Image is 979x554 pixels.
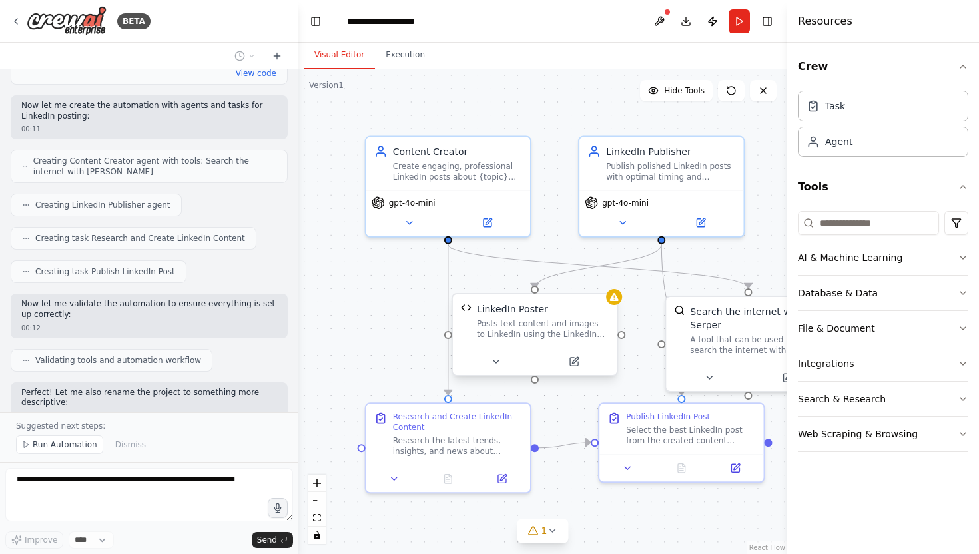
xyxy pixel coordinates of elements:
button: Open in side panel [450,215,525,231]
button: No output available [653,460,710,476]
button: toggle interactivity [308,527,326,544]
p: Now let me create the automation with agents and tasks for LinkedIn posting: [21,101,277,121]
div: LinkedIn PublisherPublish polished LinkedIn posts with optimal timing and engagement strategies. ... [578,136,745,238]
g: Edge from 23356290-2ae7-465d-8817-810ca82caf6e to 1f1dc50e-03b5-4730-a420-1732c3430762 [442,244,755,288]
g: Edge from d40c36b7-9be3-48f4-bc22-873c5fa3739f to e49b19b7-ae3f-4581-9316-88eb2ad61f21 [539,436,591,455]
button: Tools [798,168,968,206]
button: Open in side panel [749,370,824,386]
p: Suggested next steps: [16,421,282,431]
g: Edge from 23356290-2ae7-465d-8817-810ca82caf6e to d40c36b7-9be3-48f4-bc22-873c5fa3739f [442,244,455,395]
div: Posts text content and images to LinkedIn using the LinkedIn API v2. Supports visibility settings... [477,318,609,340]
button: 1 [517,519,569,543]
button: Open in side panel [536,354,611,370]
p: Now let me validate the automation to ensure everything is set up correctly: [21,299,277,320]
button: Dismiss [109,435,153,454]
div: 00:11 [21,124,277,134]
div: Agent [825,135,852,148]
div: Publish polished LinkedIn posts with optimal timing and engagement strategies. Ensure all posts a... [606,161,735,182]
button: zoom in [308,475,326,492]
button: Hide Tools [640,80,713,101]
div: Tools [798,206,968,463]
div: LinkedIn PosterLinkedIn PosterPosts text content and images to LinkedIn using the LinkedIn API v2... [452,296,618,379]
span: Hide Tools [664,85,705,96]
button: zoom out [308,492,326,509]
button: Web Scraping & Browsing [798,417,968,451]
span: Creating Content Creator agent with tools: Search the internet with [PERSON_NAME] [33,156,276,177]
div: A tool that can be used to search the internet with a search_query. Supports different search typ... [690,334,822,356]
button: Hide left sidebar [306,12,325,31]
button: Switch to previous chat [229,48,261,64]
button: File & Document [798,311,968,346]
button: No output available [420,471,476,487]
button: Execution [375,41,436,69]
span: Creating task Research and Create LinkedIn Content [35,233,245,244]
button: Visual Editor [304,41,375,69]
span: Creating task Publish LinkedIn Post [35,266,175,277]
div: 00:12 [21,323,277,333]
span: Validating tools and automation workflow [35,355,201,366]
img: LinkedIn Poster [461,302,472,313]
button: Open in side panel [663,215,738,231]
div: BETA [117,13,151,29]
button: Crew [798,48,968,85]
span: 1 [541,524,547,537]
img: Logo [27,6,107,36]
div: LinkedIn Publisher [606,145,735,158]
div: Content Creator [393,145,522,158]
div: Publish LinkedIn PostSelect the best LinkedIn post from the created content options and publish i... [598,402,765,483]
g: Edge from af1cc6c8-3bc9-477e-9f7e-81eb44c74ba4 to d6e35ec5-d65c-4cb5-9752-f8828a388dc9 [528,244,668,288]
span: Run Automation [33,439,97,450]
div: Version 1 [309,80,344,91]
button: View code [236,68,276,79]
h4: Resources [798,13,852,29]
div: SerperDevToolSearch the internet with SerperA tool that can be used to search the internet with a... [665,296,831,392]
button: Search & Research [798,382,968,416]
button: Open in side panel [713,460,759,476]
div: Search the internet with Serper [690,305,822,332]
div: Research and Create LinkedIn Content [393,412,522,433]
g: Edge from af1cc6c8-3bc9-477e-9f7e-81eb44c74ba4 to e49b19b7-ae3f-4581-9316-88eb2ad61f21 [655,244,688,395]
button: Integrations [798,346,968,381]
div: Select the best LinkedIn post from the created content options and publish it to LinkedIn. Tasks ... [626,425,755,446]
button: Database & Data [798,276,968,310]
img: SerperDevTool [674,305,685,316]
div: Crew [798,85,968,168]
button: Open in side panel [479,471,525,487]
div: Publish LinkedIn Post [626,412,710,422]
div: React Flow controls [308,475,326,544]
span: gpt-4o-mini [602,198,649,208]
button: Click to speak your automation idea [268,498,288,518]
div: Create engaging, professional LinkedIn posts about {topic} that drive engagement and provide valu... [393,161,522,182]
div: Research the latest trends, insights, and news about {topic}. Create 3-5 engaging LinkedIn post o... [393,435,522,457]
p: Perfect! Let me also rename the project to something more descriptive: [21,388,277,408]
button: AI & Machine Learning [798,240,968,275]
div: Content CreatorCreate engaging, professional LinkedIn posts about {topic} that drive engagement a... [365,136,531,238]
button: Send [252,532,293,548]
span: Improve [25,535,57,545]
button: fit view [308,509,326,527]
button: Hide right sidebar [758,12,777,31]
span: Send [257,535,277,545]
div: LinkedIn Poster [477,302,548,316]
nav: breadcrumb [347,15,438,28]
div: 00:12 [21,411,277,421]
span: gpt-4o-mini [389,198,436,208]
a: React Flow attribution [749,544,785,551]
button: Run Automation [16,435,103,454]
span: Creating LinkedIn Publisher agent [35,200,170,210]
div: Task [825,99,845,113]
button: Start a new chat [266,48,288,64]
button: Improve [5,531,63,549]
span: Dismiss [115,439,146,450]
div: Research and Create LinkedIn ContentResearch the latest trends, insights, and news about {topic}.... [365,402,531,493]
